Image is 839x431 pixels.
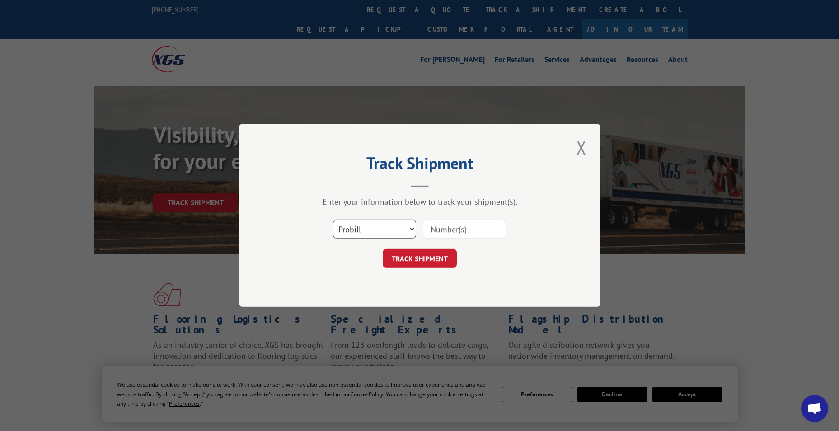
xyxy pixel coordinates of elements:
input: Number(s) [423,220,506,239]
a: Open chat [801,395,828,422]
h2: Track Shipment [284,157,555,174]
button: Close modal [574,135,589,160]
button: TRACK SHIPMENT [383,249,457,268]
div: Enter your information below to track your shipment(s). [284,197,555,207]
